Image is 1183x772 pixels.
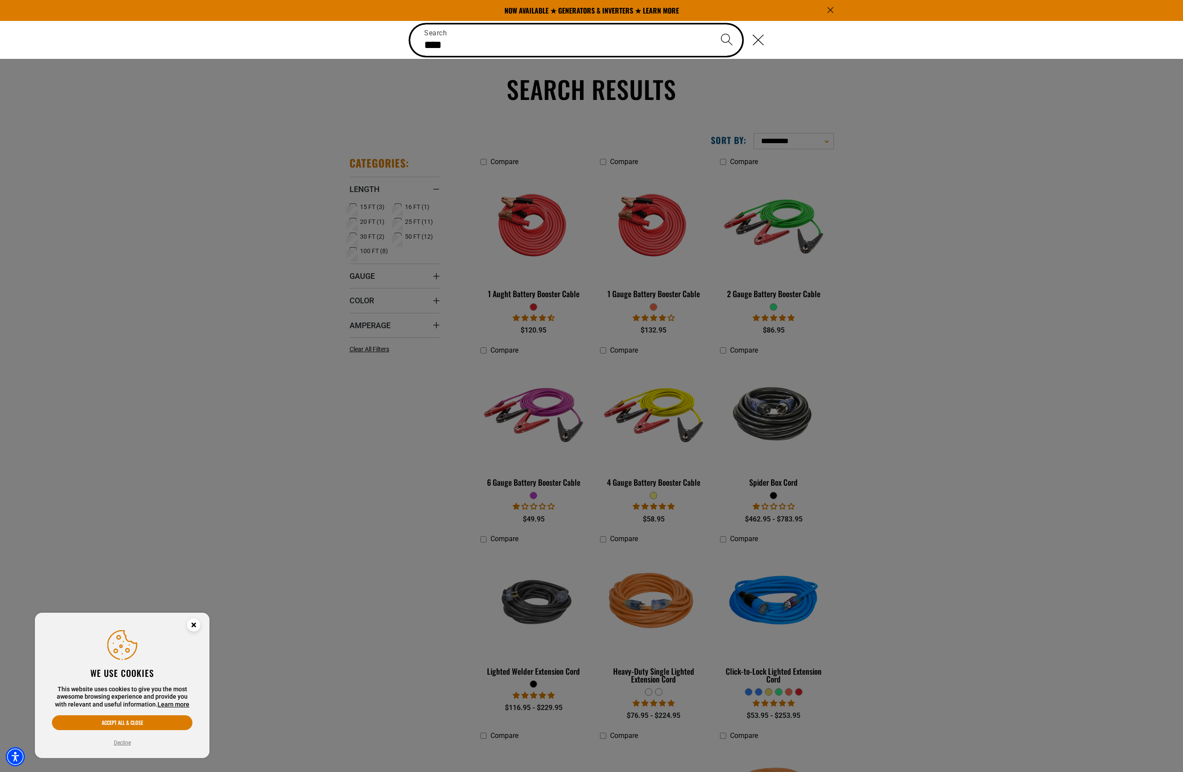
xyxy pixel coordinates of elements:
[35,613,209,758] aside: Cookie Consent
[52,686,192,709] p: This website uses cookies to give you the most awesome browsing experience and provide you with r...
[6,747,25,766] div: Accessibility Menu
[52,667,192,679] h2: We use cookies
[52,715,192,730] button: Accept all & close
[711,24,742,55] button: Search
[111,738,134,747] button: Decline
[178,613,209,640] button: Close this option
[158,701,189,708] a: This website uses cookies to give you the most awesome browsing experience and provide you with r...
[743,24,774,55] button: Close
